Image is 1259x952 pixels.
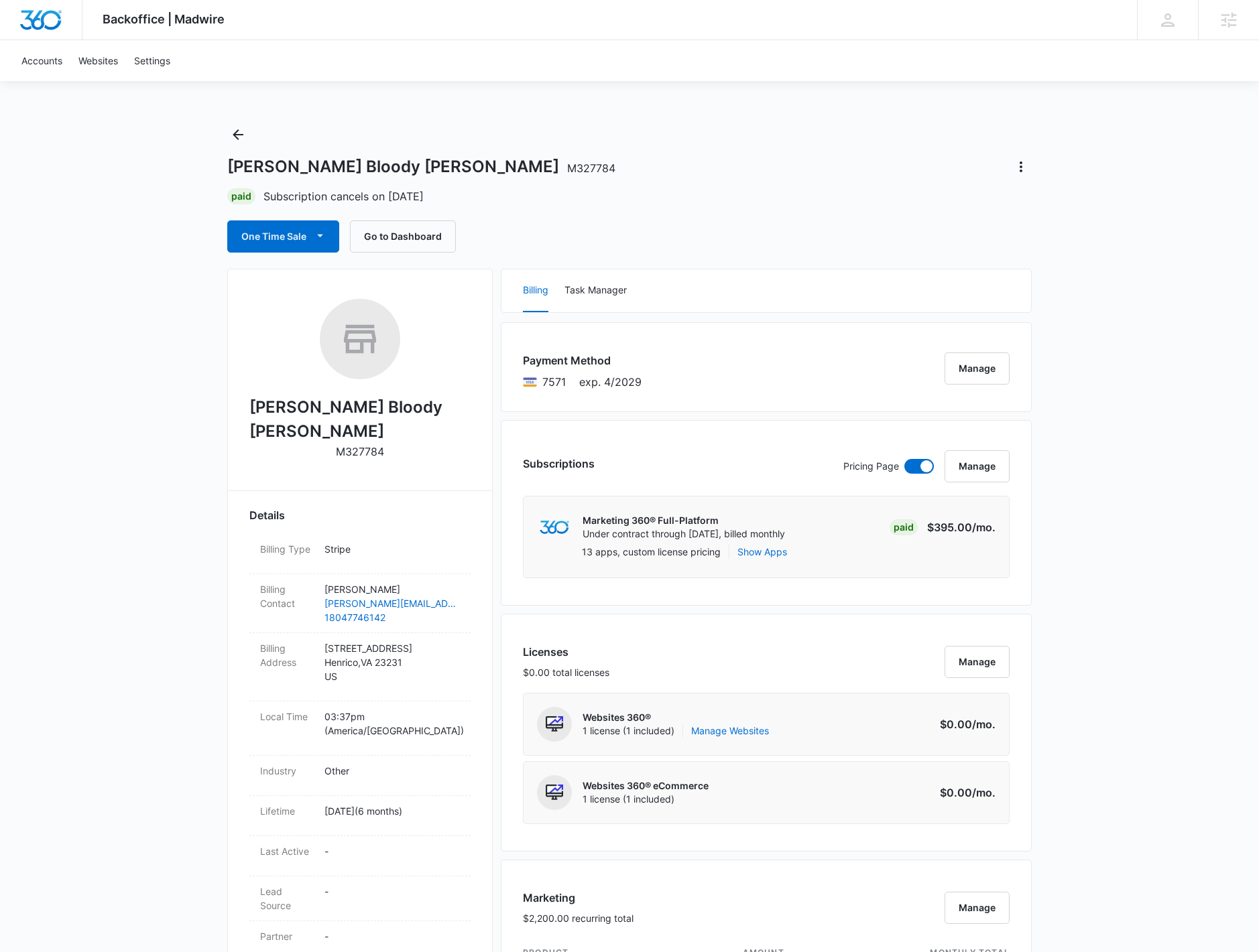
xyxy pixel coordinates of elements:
[540,521,568,535] img: marketing360Logo
[324,804,460,818] p: [DATE] ( 6 months )
[542,374,566,390] span: Visa ending with
[324,542,460,556] p: Stripe
[249,507,285,523] span: Details
[260,641,314,669] dt: Billing Address
[945,352,1010,385] button: Manage
[324,709,460,738] p: 03:37pm ( America/[GEOGRAPHIC_DATA] )
[583,711,769,724] p: Websites 360®
[249,633,471,701] div: Billing Address[STREET_ADDRESS]Henrico,VA 23231US
[263,188,424,204] p: Subscription cancels on [DATE]
[249,395,471,444] h2: [PERSON_NAME] Bloody [PERSON_NAME]
[103,12,225,26] span: Backoffice | Madwire
[523,890,634,906] h3: Marketing
[227,220,339,253] button: One Time Sale
[260,929,314,943] dt: Partner
[972,718,996,731] span: /mo.
[927,519,996,535] p: $395.00
[126,40,178,81] a: Settings
[350,220,456,253] button: Go to Dashboard
[945,646,1010,678] button: Manage
[324,582,460,596] p: [PERSON_NAME]
[260,582,314,610] dt: Billing Contact
[13,40,70,81] a: Accounts
[583,724,769,738] span: 1 license (1 included)
[972,521,996,534] span: /mo.
[523,352,642,368] h3: Payment Method
[523,665,609,679] p: $0.00 total licenses
[579,374,642,390] span: exp. 4/2029
[249,756,471,796] div: IndustryOther
[324,884,460,898] p: -
[260,884,314,912] dt: Lead Source
[227,124,249,145] button: Back
[324,764,460,778] p: Other
[249,836,471,876] div: Last Active-
[227,157,615,177] h1: [PERSON_NAME] Bloody [PERSON_NAME]
[260,764,314,778] dt: Industry
[260,709,314,724] dt: Local Time
[933,785,996,801] p: $0.00
[583,793,709,806] span: 1 license (1 included)
[945,450,1010,482] button: Manage
[260,542,314,556] dt: Billing Type
[324,596,460,610] a: [PERSON_NAME][EMAIL_ADDRESS][DOMAIN_NAME]
[972,786,996,799] span: /mo.
[523,911,634,925] p: $2,200.00 recurring total
[70,40,126,81] a: Websites
[249,701,471,756] div: Local Time03:37pm (America/[GEOGRAPHIC_DATA])
[260,804,314,818] dt: Lifetime
[336,444,384,460] p: M327784
[567,161,615,175] span: M327784
[890,519,918,535] div: Paid
[1010,156,1032,178] button: Actions
[583,527,785,541] p: Under contract through [DATE], billed monthly
[324,844,460,858] p: -
[945,892,1010,924] button: Manage
[249,534,471,574] div: Billing TypeStripe
[249,796,471,836] div: Lifetime[DATE](6 months)
[249,574,471,633] div: Billing Contact[PERSON_NAME][PERSON_NAME][EMAIL_ADDRESS][DOMAIN_NAME]18047746142
[737,545,787,559] button: Show Apps
[523,644,609,660] h3: Licenses
[843,459,899,474] p: Pricing Page
[583,779,709,793] p: Websites 360® eCommerce
[564,269,627,312] button: Task Manager
[933,716,996,732] p: $0.00
[583,514,785,527] p: Marketing 360® Full-Platform
[324,641,460,683] p: [STREET_ADDRESS] Henrico , VA 23231 US
[324,610,460,624] a: 18047746142
[249,876,471,921] div: Lead Source-
[523,456,595,472] h3: Subscriptions
[582,545,721,559] p: 13 apps, custom license pricing
[691,724,769,738] a: Manage Websites
[260,844,314,858] dt: Last Active
[523,269,548,312] button: Billing
[227,188,255,204] div: Paid
[324,929,460,943] p: -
